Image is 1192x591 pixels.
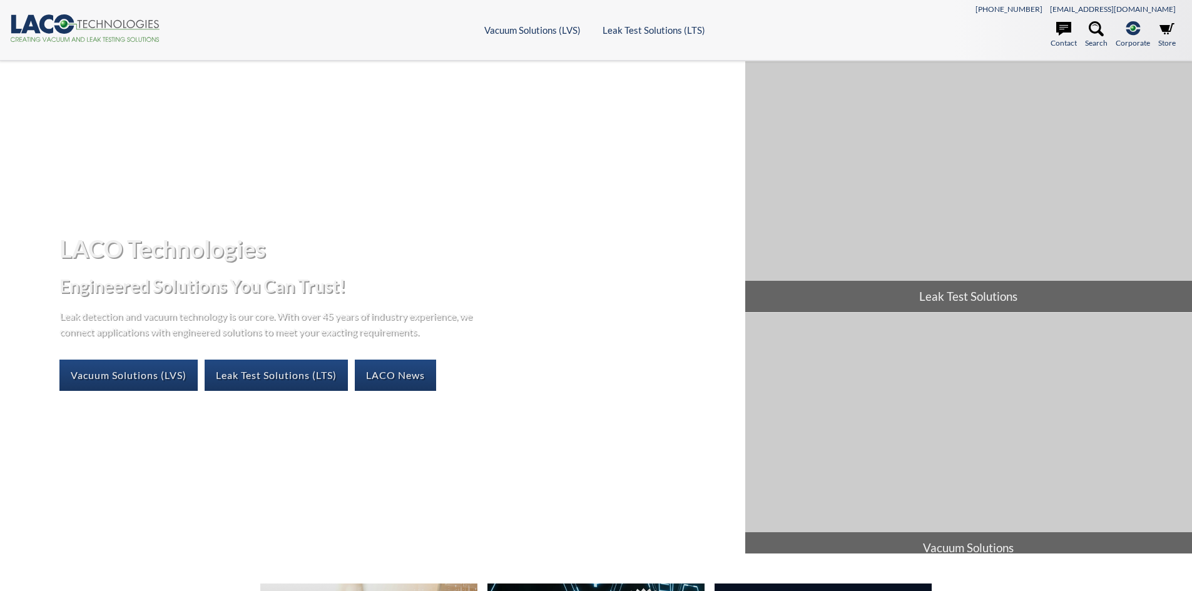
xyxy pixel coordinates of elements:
a: Leak Test Solutions (LTS) [603,24,705,36]
a: Vacuum Solutions (LVS) [59,360,198,391]
a: Store [1158,21,1176,49]
a: Leak Test Solutions [745,61,1192,312]
a: [PHONE_NUMBER] [976,4,1042,14]
a: Vacuum Solutions (LVS) [484,24,581,36]
a: Vacuum Solutions [745,313,1192,563]
a: Leak Test Solutions (LTS) [205,360,348,391]
span: Corporate [1116,37,1150,49]
a: Contact [1051,21,1077,49]
span: Leak Test Solutions [745,281,1192,312]
h1: LACO Technologies [59,233,735,264]
a: [EMAIL_ADDRESS][DOMAIN_NAME] [1050,4,1176,14]
h2: Engineered Solutions You Can Trust! [59,275,735,298]
a: LACO News [355,360,436,391]
p: Leak detection and vacuum technology is our core. With over 45 years of industry experience, we c... [59,308,479,340]
span: Vacuum Solutions [745,532,1192,563]
a: Search [1085,21,1108,49]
